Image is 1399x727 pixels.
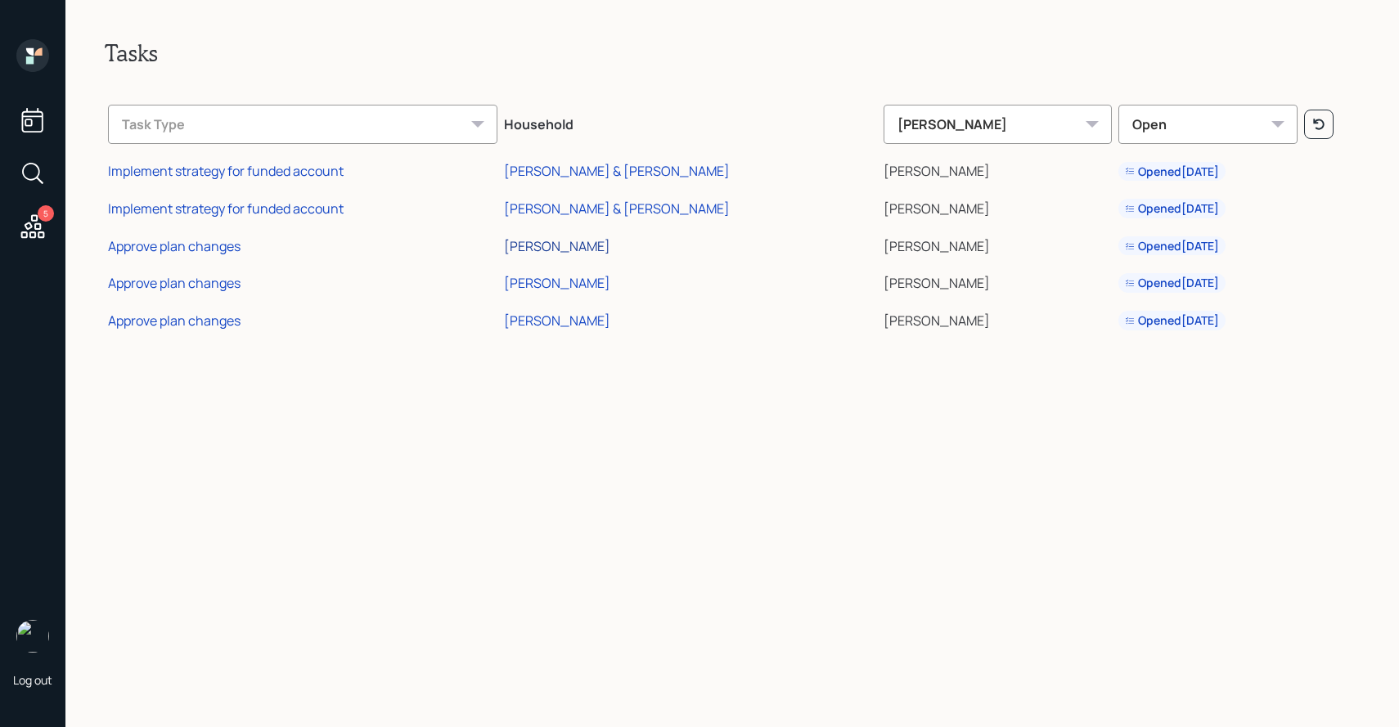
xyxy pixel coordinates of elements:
[13,672,52,688] div: Log out
[108,200,344,218] div: Implement strategy for funded account
[1125,200,1219,217] div: Opened [DATE]
[1125,275,1219,291] div: Opened [DATE]
[504,312,610,330] div: [PERSON_NAME]
[108,237,241,255] div: Approve plan changes
[1125,312,1219,329] div: Opened [DATE]
[504,162,730,180] div: [PERSON_NAME] & [PERSON_NAME]
[108,162,344,180] div: Implement strategy for funded account
[884,105,1113,144] div: [PERSON_NAME]
[38,205,54,222] div: 5
[880,299,1116,337] td: [PERSON_NAME]
[504,200,730,218] div: [PERSON_NAME] & [PERSON_NAME]
[880,150,1116,188] td: [PERSON_NAME]
[504,237,610,255] div: [PERSON_NAME]
[1118,105,1298,144] div: Open
[880,262,1116,299] td: [PERSON_NAME]
[108,105,497,144] div: Task Type
[880,187,1116,225] td: [PERSON_NAME]
[501,93,880,150] th: Household
[1125,164,1219,180] div: Opened [DATE]
[105,39,1360,67] h2: Tasks
[108,274,241,292] div: Approve plan changes
[880,225,1116,263] td: [PERSON_NAME]
[16,620,49,653] img: sami-boghos-headshot.png
[108,312,241,330] div: Approve plan changes
[1125,238,1219,254] div: Opened [DATE]
[504,274,610,292] div: [PERSON_NAME]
